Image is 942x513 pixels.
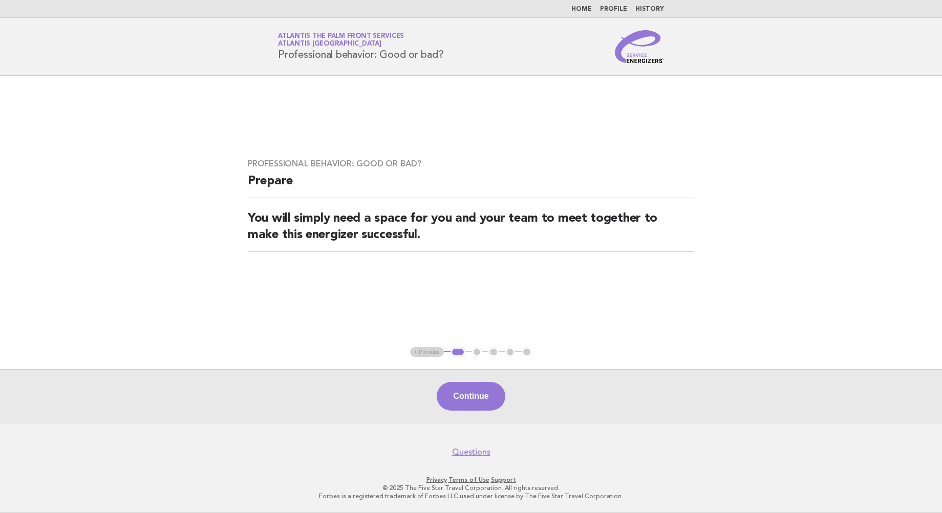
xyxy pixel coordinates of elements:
[451,347,465,357] button: 1
[635,6,664,12] a: History
[158,484,784,492] p: © 2025 The Five Star Travel Corporation. All rights reserved.
[571,6,592,12] a: Home
[158,492,784,500] p: Forbes is a registered trademark of Forbes LLC used under license by The Five Star Travel Corpora...
[248,173,694,198] h2: Prepare
[600,6,627,12] a: Profile
[278,41,381,48] span: Atlantis [GEOGRAPHIC_DATA]
[452,447,490,457] a: Questions
[278,33,404,47] a: Atlantis The Palm Front ServicesAtlantis [GEOGRAPHIC_DATA]
[248,210,694,252] h2: You will simply need a space for you and your team to meet together to make this energizer succes...
[437,382,505,411] button: Continue
[158,476,784,484] p: · ·
[491,476,516,483] a: Support
[448,476,489,483] a: Terms of Use
[278,33,443,60] h1: Professional behavior: Good or bad?
[248,159,694,169] h3: Professional behavior: Good or bad?
[426,476,447,483] a: Privacy
[615,30,664,63] img: Service Energizers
